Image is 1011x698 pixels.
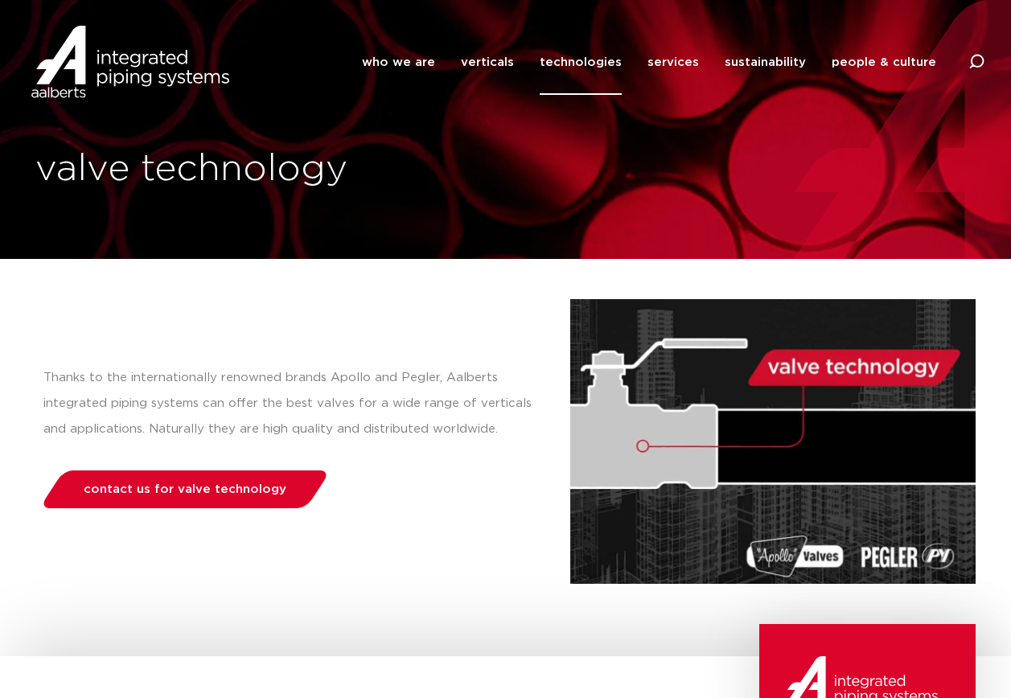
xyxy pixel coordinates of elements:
span: contact us for valve technology [84,483,286,495]
a: services [647,30,699,95]
a: contact us for valve technology [39,470,331,508]
nav: Menu [362,30,936,95]
a: who we are [362,30,435,95]
a: people & culture [832,30,936,95]
a: technologies [540,30,622,95]
a: verticals [461,30,514,95]
h1: valve technology [35,144,498,195]
a: sustainability [725,30,806,95]
p: Thanks to the internationally renowned brands Apollo and Pegler, Aalberts integrated piping syste... [43,365,538,442]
